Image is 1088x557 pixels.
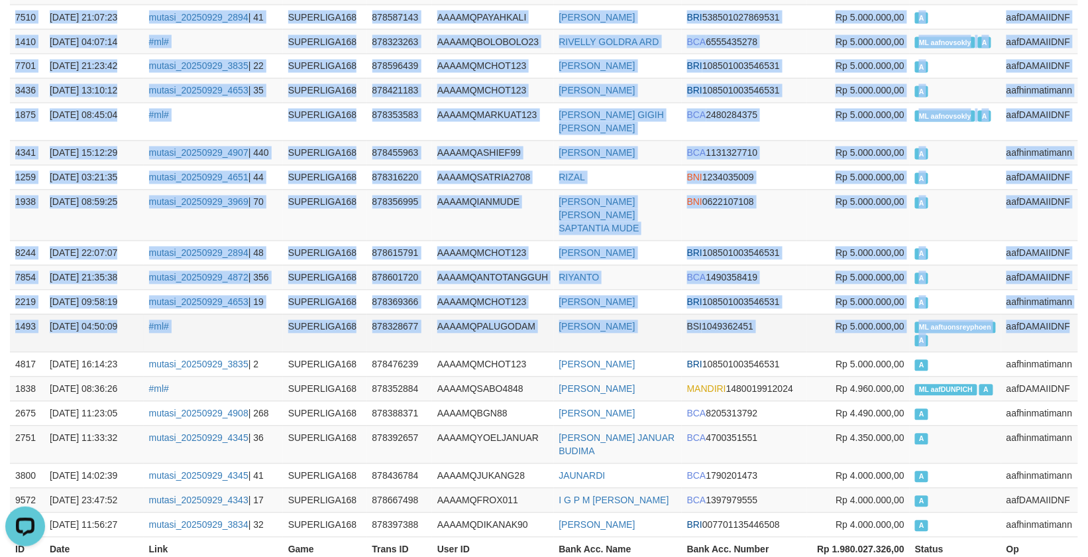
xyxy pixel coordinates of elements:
td: AAAAMQPAYAHKALI [432,5,554,29]
td: 0622107108 [682,190,807,241]
td: AAAAMQMARKUAT123 [432,103,554,141]
span: Rp 4.490.000,00 [836,408,904,419]
td: aafDAMAIIDNF [1001,314,1078,352]
a: [PERSON_NAME] [559,408,635,419]
td: | 2 [144,352,283,377]
td: aafhinmatimann [1001,352,1078,377]
td: AAAAMQMCHOT123 [432,78,554,103]
a: I G P M [PERSON_NAME] [559,495,669,506]
span: Rp 5.000.000,00 [836,297,904,308]
td: 878356995 [367,190,432,241]
td: 1938 [10,190,44,241]
td: 878436784 [367,464,432,488]
span: Rp 5.000.000,00 [836,110,904,121]
td: 2751 [10,426,44,464]
span: Approved [915,173,928,184]
span: BNI [687,172,702,183]
td: 7701 [10,54,44,78]
span: BRI [687,248,702,259]
td: AAAAMQMCHOT123 [432,290,554,314]
td: [DATE] 08:59:25 [44,190,144,241]
span: BRI [687,297,702,308]
td: SUPERLIGA168 [283,5,367,29]
td: aafDAMAIIDNF [1001,241,1078,265]
td: [DATE] 08:36:26 [44,377,144,401]
td: aafDAMAIIDNF [1001,54,1078,78]
td: aafhinmatimann [1001,401,1078,426]
td: AAAAMQANTOTANGGUH [432,265,554,290]
td: [DATE] 09:58:19 [44,290,144,314]
td: 1790201473 [682,464,807,488]
a: [PERSON_NAME] [559,61,635,72]
span: Rp 5.000.000,00 [836,248,904,259]
a: mutasi_20250929_2894 [149,12,248,23]
td: SUPERLIGA168 [283,78,367,103]
td: 8244 [10,241,44,265]
span: Rp 4.350.000,00 [836,433,904,444]
td: AAAAMQIANMUDE [432,190,554,241]
span: Rp 4.000.000,00 [836,495,904,506]
td: SUPERLIGA168 [283,29,367,54]
span: Rp 4.960.000,00 [836,384,904,395]
a: #ml# [149,36,169,47]
td: AAAAMQPALUGODAM [432,314,554,352]
a: [PERSON_NAME] [559,148,635,158]
a: mutasi_20250929_4343 [149,495,248,506]
td: AAAAMQDIKANAK90 [432,513,554,537]
td: 878421183 [367,78,432,103]
a: JAUNARDI [559,471,606,481]
td: 878328677 [367,314,432,352]
span: Rp 5.000.000,00 [836,36,904,47]
a: RIYANTO [559,273,600,283]
td: 878455963 [367,141,432,165]
td: 878615791 [367,241,432,265]
td: 878587143 [367,5,432,29]
td: [DATE] 21:35:38 [44,265,144,290]
td: 6555435278 [682,29,807,54]
span: Approved [978,37,991,48]
td: aafDAMAIIDNF [1001,5,1078,29]
td: [DATE] 08:45:04 [44,103,144,141]
td: aafDAMAIIDNF [1001,265,1078,290]
a: mutasi_20250929_4345 [149,471,248,481]
td: 878323263 [367,29,432,54]
td: 878667498 [367,488,432,513]
span: Approved [915,273,928,284]
td: aafhinmatimann [1001,78,1078,103]
td: 2675 [10,401,44,426]
span: BRI [687,520,702,530]
td: 1259 [10,165,44,190]
span: BNI [687,197,702,208]
td: aafhinmatimann [1001,141,1078,165]
td: SUPERLIGA168 [283,464,367,488]
td: AAAAMQSABO4848 [432,377,554,401]
span: Manually Linked by aafDUNPICH [915,385,977,396]
td: [DATE] 04:50:09 [44,314,144,352]
td: aafhinmatimann [1001,464,1078,488]
span: Rp 4.000.000,00 [836,471,904,481]
td: SUPERLIGA168 [283,352,367,377]
td: 4341 [10,141,44,165]
span: Approved [915,521,928,532]
span: Approved [915,198,928,209]
span: Approved [915,86,928,97]
a: mutasi_20250929_3969 [149,197,248,208]
td: 878601720 [367,265,432,290]
a: mutasi_20250929_3835 [149,61,248,72]
span: Rp 5.000.000,00 [836,273,904,283]
td: 108501003546531 [682,290,807,314]
span: Rp 5.000.000,00 [836,322,904,332]
span: Approved [915,496,928,507]
td: | 32 [144,513,283,537]
span: Rp 4.000.000,00 [836,520,904,530]
td: | 19 [144,290,283,314]
a: [PERSON_NAME] JANUAR BUDIMA [559,433,675,457]
a: RIZAL [559,172,586,183]
td: 1410 [10,29,44,54]
td: AAAAMQMCHOT123 [432,54,554,78]
span: Rp 5.000.000,00 [836,359,904,370]
td: SUPERLIGA168 [283,241,367,265]
td: 1838 [10,377,44,401]
td: SUPERLIGA168 [283,165,367,190]
span: BSI [687,322,702,332]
